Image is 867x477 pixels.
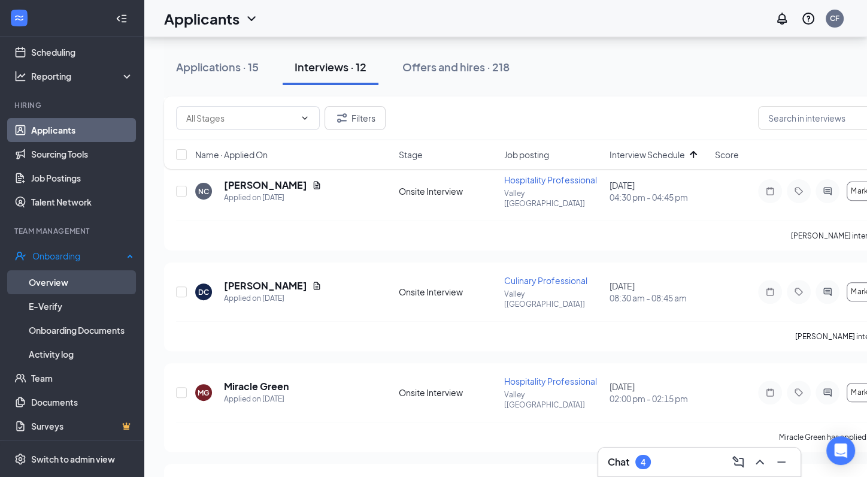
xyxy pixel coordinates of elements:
button: Filter Filters [325,106,386,130]
div: Interviews · 12 [295,59,366,74]
div: Team Management [14,226,131,236]
p: Valley [[GEOGRAPHIC_DATA]] [504,289,602,309]
div: 4 [641,457,645,467]
a: Scheduling [31,40,134,64]
svg: Settings [14,453,26,465]
p: Valley [[GEOGRAPHIC_DATA]] [504,390,602,410]
svg: Tag [792,388,806,397]
input: All Stages [186,111,295,125]
svg: UserCheck [14,250,26,262]
svg: ActiveChat [820,287,835,297]
svg: Collapse [116,13,128,25]
svg: Document [312,180,322,190]
div: Applied on [DATE] [224,292,322,304]
div: CF [830,13,839,23]
svg: Analysis [14,70,26,82]
div: Hiring [14,100,131,110]
div: Onsite Interview [399,286,497,298]
svg: QuestionInfo [801,11,816,26]
div: Applied on [DATE] [224,393,289,405]
span: Interview Schedule [610,149,685,161]
a: SurveysCrown [31,414,134,438]
span: Culinary Professional [504,275,587,286]
svg: WorkstreamLogo [13,12,25,24]
svg: ComposeMessage [731,455,745,469]
span: Job posting [504,149,549,161]
svg: ChevronDown [300,113,310,123]
button: ComposeMessage [729,452,748,472]
a: Overview [29,270,134,294]
svg: ActiveChat [820,186,835,196]
div: NC [198,186,209,197]
h1: Applicants [164,8,240,29]
div: [DATE] [610,179,708,203]
span: 04:30 pm - 04:45 pm [610,191,708,203]
a: E-Verify [29,294,134,318]
span: 02:00 pm - 02:15 pm [610,393,708,404]
svg: Tag [792,186,806,196]
div: [DATE] [610,280,708,304]
button: ChevronUp [750,452,769,472]
span: 08:30 am - 08:45 am [610,292,708,304]
div: Open Intercom Messenger [826,436,855,465]
div: DC [198,287,209,297]
svg: Note [763,388,777,397]
div: Reporting [31,70,134,82]
div: Switch to admin view [31,453,115,465]
a: Talent Network [31,190,134,214]
h3: Chat [608,455,629,469]
svg: ArrowUp [686,147,701,162]
a: Sourcing Tools [31,142,134,166]
span: Name · Applied On [195,149,268,161]
svg: Note [763,186,777,196]
svg: Minimize [774,455,789,469]
div: Applications · 15 [176,59,259,74]
span: Hospitality Professional [504,376,597,387]
svg: Tag [792,287,806,297]
div: Onsite Interview [399,387,497,398]
div: Onsite Interview [399,185,497,197]
a: Job Postings [31,166,134,190]
h5: [PERSON_NAME] [224,279,307,292]
h5: [PERSON_NAME] [224,179,307,192]
a: Onboarding Documents [29,318,134,342]
span: Score [715,149,739,161]
svg: Filter [335,111,349,125]
svg: ChevronDown [244,11,259,26]
svg: Notifications [775,11,789,26]
svg: ChevronUp [753,455,767,469]
svg: Note [763,287,777,297]
div: [DATE] [610,381,708,404]
a: Documents [31,390,134,414]
button: Minimize [772,452,791,472]
div: Applied on [DATE] [224,192,322,204]
div: MG [198,388,210,398]
p: Valley [[GEOGRAPHIC_DATA]] [504,188,602,209]
a: Activity log [29,342,134,366]
div: Offers and hires · 218 [402,59,510,74]
span: Stage [399,149,423,161]
a: Team [31,366,134,390]
svg: Document [312,281,322,291]
h5: Miracle Green [224,380,289,393]
svg: ActiveChat [820,388,835,397]
a: Applicants [31,118,134,142]
div: Onboarding [32,250,123,262]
